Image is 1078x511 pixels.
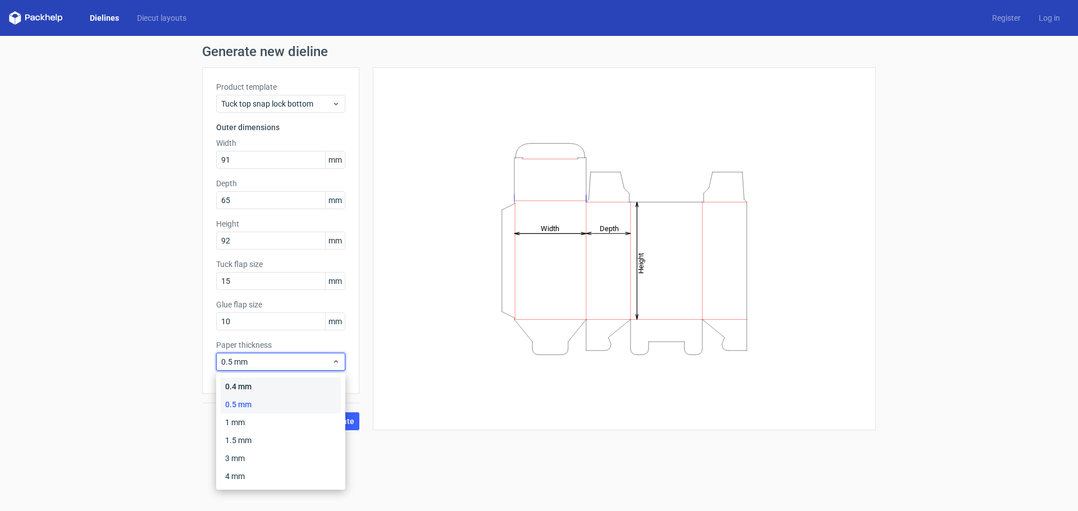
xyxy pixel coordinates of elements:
[983,12,1030,24] a: Register
[81,12,128,24] a: Dielines
[600,224,619,232] tspan: Depth
[216,299,345,310] label: Glue flap size
[325,232,345,249] span: mm
[216,259,345,270] label: Tuck flap size
[221,98,332,109] span: Tuck top snap lock bottom
[325,313,345,330] span: mm
[221,413,341,431] div: 1 mm
[216,137,345,149] label: Width
[1030,12,1069,24] a: Log in
[221,378,341,395] div: 0.4 mm
[202,45,876,58] h1: Generate new dieline
[325,192,345,209] span: mm
[128,12,195,24] a: Diecut layouts
[221,395,341,413] div: 0.5 mm
[216,122,345,133] h3: Outer dimensions
[541,224,559,232] tspan: Width
[221,467,341,485] div: 4 mm
[216,81,345,93] label: Product template
[325,151,345,168] span: mm
[216,218,345,229] label: Height
[216,178,345,189] label: Depth
[221,449,341,467] div: 3 mm
[221,356,332,367] span: 0.5 mm
[216,339,345,351] label: Paper thickness
[637,252,645,273] tspan: Height
[221,431,341,449] div: 1.5 mm
[325,273,345,289] span: mm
